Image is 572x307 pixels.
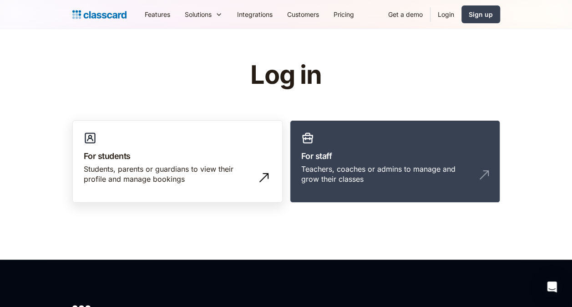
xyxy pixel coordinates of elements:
[381,4,430,25] a: Get a demo
[72,120,283,203] a: For studentsStudents, parents or guardians to view their profile and manage bookings
[430,4,461,25] a: Login
[84,150,271,162] h3: For students
[230,4,280,25] a: Integrations
[461,5,500,23] a: Sign up
[72,8,127,21] a: home
[137,4,177,25] a: Features
[84,164,253,184] div: Students, parents or guardians to view their profile and manage bookings
[185,10,212,19] div: Solutions
[177,4,230,25] div: Solutions
[290,120,500,203] a: For staffTeachers, coaches or admins to manage and grow their classes
[301,164,471,184] div: Teachers, coaches or admins to manage and grow their classes
[142,61,430,89] h1: Log in
[469,10,493,19] div: Sign up
[301,150,489,162] h3: For staff
[280,4,326,25] a: Customers
[326,4,361,25] a: Pricing
[541,276,563,298] div: Open Intercom Messenger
